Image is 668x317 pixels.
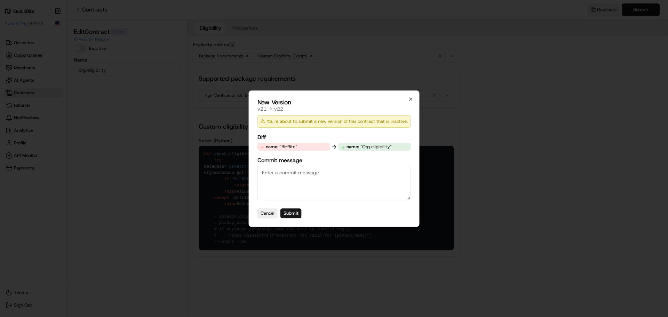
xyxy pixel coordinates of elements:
[267,118,408,125] p: You're about to submit a new version of this contract that is inactive.
[257,99,411,105] h2: New Version
[257,105,411,112] div: v 21 v 22
[280,208,302,218] button: Submit
[257,133,411,142] h3: Diff
[257,156,411,165] label: Commit message
[280,144,297,150] span: "Bi-Rite"
[257,208,278,218] button: Cancel
[360,144,392,150] span: "Org eligibility"
[347,144,359,150] span: name :
[266,144,278,150] span: name :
